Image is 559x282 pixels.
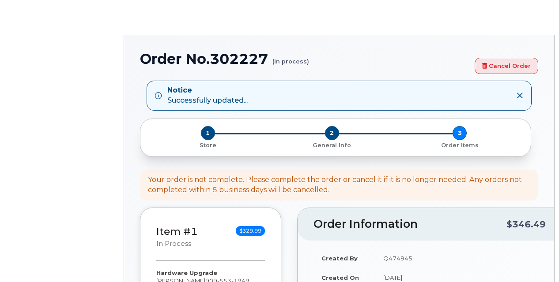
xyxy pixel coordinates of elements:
h1: Order No.302227 [140,51,470,67]
h2: Order Information [313,218,506,230]
a: 1 Store [147,140,268,149]
strong: Notice [167,85,248,96]
span: 2 [325,126,339,140]
p: Store [151,141,264,149]
span: 1 [201,126,215,140]
p: General Info [272,141,392,149]
strong: Created By [321,255,358,262]
a: Item #1 [156,225,198,237]
a: 2 General Info [268,140,396,149]
td: Q474945 [375,249,552,268]
strong: Hardware Upgrade [156,269,217,276]
strong: Created On [321,274,359,281]
div: Your order is not complete. Please complete the order or cancel it if it is no longer needed. Any... [148,175,530,195]
a: Cancel Order [475,58,538,74]
div: Successfully updated... [167,85,248,106]
div: $346.49 [506,216,546,233]
span: $329.99 [236,226,265,236]
small: in process [156,240,191,248]
small: (in process) [272,51,309,65]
